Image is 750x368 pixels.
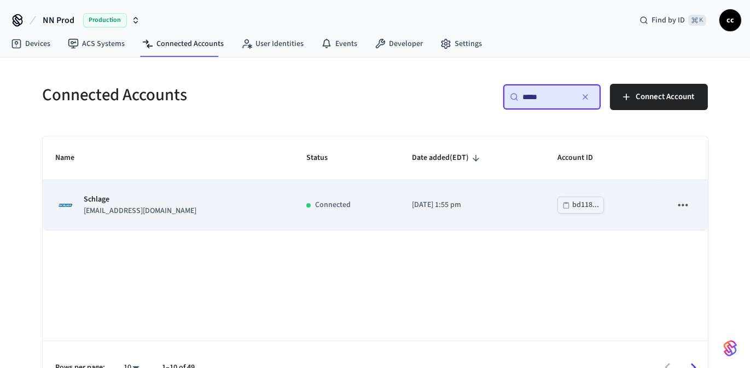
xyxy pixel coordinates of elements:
[84,194,197,205] p: Schlage
[232,34,312,54] a: User Identities
[557,197,604,214] button: bd118...
[724,340,737,357] img: SeamLogoGradient.69752ec5.svg
[306,150,342,166] span: Status
[133,34,232,54] a: Connected Accounts
[43,84,369,106] h5: Connected Accounts
[652,15,685,26] span: Find by ID
[572,198,599,212] div: bd118...
[631,10,715,30] div: Find by ID⌘ K
[366,34,432,54] a: Developer
[719,9,741,31] button: cc
[557,150,607,166] span: Account ID
[84,205,197,217] p: [EMAIL_ADDRESS][DOMAIN_NAME]
[43,136,708,231] table: sticky table
[432,34,491,54] a: Settings
[83,13,127,27] span: Production
[688,15,706,26] span: ⌘ K
[56,196,75,215] img: Schlage Logo, Square
[636,90,695,104] span: Connect Account
[43,14,74,27] span: NN Prod
[59,34,133,54] a: ACS Systems
[412,150,483,166] span: Date added(EDT)
[610,84,708,110] button: Connect Account
[412,199,532,211] p: [DATE] 1:55 pm
[2,34,59,54] a: Devices
[312,34,366,54] a: Events
[720,10,740,30] span: cc
[56,150,89,166] span: Name
[315,199,351,211] p: Connected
